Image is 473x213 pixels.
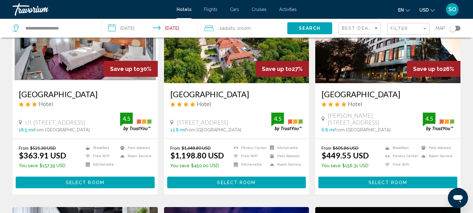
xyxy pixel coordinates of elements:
[342,26,375,31] span: Best Deals
[19,163,66,168] p: $157.39 USD
[198,19,287,38] button: Travelers: 2 adults, 0 children
[419,8,429,13] span: USD
[448,188,468,208] iframe: Schaltfläche zum Öffnen des Messaging-Fensters
[382,145,418,151] li: Breakfast
[13,3,170,16] a: Travorium
[120,113,151,131] img: trustyou-badge.svg
[231,154,267,159] li: Free WiFi
[382,154,418,159] li: Fitness Center
[322,100,454,107] div: 4 star Hotel
[82,145,117,151] li: Breakfast
[182,145,211,151] del: $1,648.80 USD
[334,127,391,132] span: from [GEOGRAPHIC_DATA]
[25,119,85,126] span: Ul. [STREET_ADDRESS]
[322,163,341,168] span: You save
[419,5,435,14] button: Change currency
[322,145,331,151] span: From
[170,100,303,107] div: 4 star Hotel
[252,7,267,12] a: Cruises
[322,127,334,132] span: 6.8 mi
[299,26,321,31] span: Search
[449,6,456,13] span: SO
[231,162,267,167] li: Kitchenette
[418,154,454,159] li: Room Service
[382,162,418,167] li: Free WiFi
[82,162,117,167] li: Kitchenette
[66,180,104,185] span: Select Room
[19,145,29,151] span: From
[197,100,211,107] span: Hotel
[391,26,408,31] span: Filter
[239,26,251,31] span: Room
[177,119,228,126] span: [STREET_ADDRESS]
[110,66,140,72] span: Save up to
[19,127,34,132] span: 18.5 mi
[423,113,454,131] img: trustyou-badge.svg
[279,7,297,12] a: Activities
[271,115,284,122] div: 4.5
[19,100,151,107] div: 3 star Hotel
[120,115,133,122] div: 4.5
[333,145,359,151] del: $605.86 USD
[170,127,185,132] span: 12.8 mi
[19,163,38,168] span: You save
[413,66,443,72] span: Save up to
[318,178,457,185] a: Select Room
[167,177,306,188] button: Select Room
[444,3,460,16] button: User Menu
[204,7,217,12] a: Flights
[262,66,292,72] span: Save up to
[104,61,158,77] div: 30%
[34,127,90,132] span: from [GEOGRAPHIC_DATA]
[16,177,155,188] button: Select Room
[219,24,235,33] span: 2
[235,24,251,33] span: , 1
[170,163,189,168] span: You save
[342,26,379,31] mat-select: Sort by
[230,7,239,12] a: Cars
[418,145,454,151] li: Pets Allowed
[287,22,332,34] button: Search
[267,145,303,151] li: Kitchenette
[271,113,303,131] img: trustyou-badge.svg
[170,89,303,99] a: [GEOGRAPHIC_DATA]
[170,163,224,168] p: $450.00 USD
[423,115,435,122] div: 4.5
[407,61,460,77] div: 26%
[117,145,151,151] li: Pets Allowed
[436,24,445,33] span: Map
[231,145,267,151] li: Fitness Center
[328,112,423,126] span: [PERSON_NAME][STREET_ADDRESS]
[398,8,404,13] span: en
[445,25,460,31] button: Toggle map
[217,180,256,185] span: Select Room
[167,178,306,185] a: Select Room
[39,100,53,107] span: Hotel
[222,26,235,31] span: Adults
[318,177,457,188] button: Select Room
[170,151,224,160] ins: $1,198.80 USD
[117,154,151,159] li: Room Service
[177,7,191,12] a: Hotels
[267,162,303,167] li: Room Service
[19,151,66,160] ins: $363.91 USD
[16,178,155,185] a: Select Room
[387,23,429,35] button: Filter
[322,163,369,168] p: $156.31 USD
[267,154,303,159] li: Pets Allowed
[185,127,241,132] span: from [GEOGRAPHIC_DATA]
[19,89,151,99] a: [GEOGRAPHIC_DATA]
[82,154,117,159] li: Free WiFi
[348,100,362,107] span: Hotel
[322,89,454,99] a: [GEOGRAPHIC_DATA]
[369,180,407,185] span: Select Room
[256,61,309,77] div: 27%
